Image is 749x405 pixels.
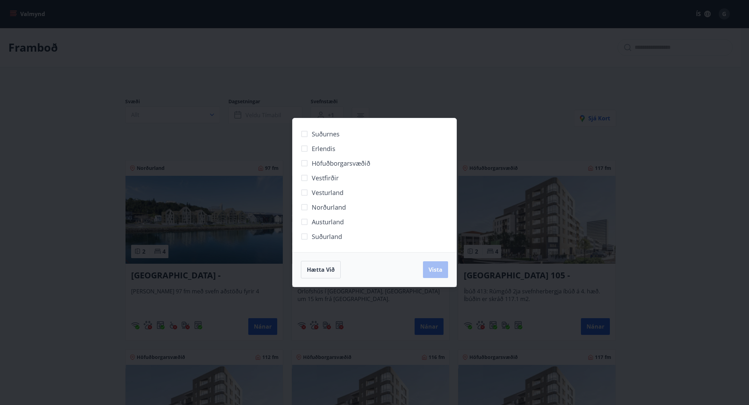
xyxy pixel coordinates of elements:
[312,159,370,168] span: Höfuðborgarsvæðið
[312,232,342,241] span: Suðurland
[307,266,335,273] span: Hætta við
[312,203,346,212] span: Norðurland
[312,144,335,153] span: Erlendis
[312,188,343,197] span: Vesturland
[312,129,340,138] span: Suðurnes
[301,261,341,278] button: Hætta við
[312,173,339,182] span: Vestfirðir
[312,217,344,226] span: Austurland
